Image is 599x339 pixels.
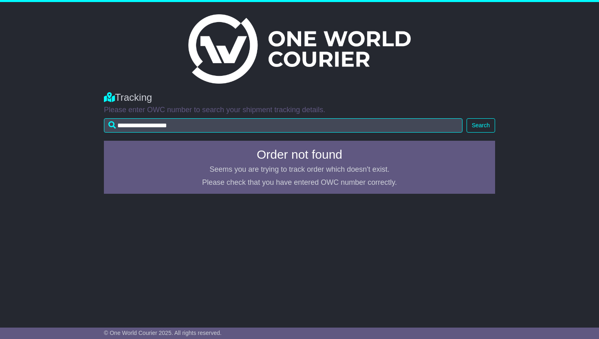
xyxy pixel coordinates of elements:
h4: Order not found [109,148,490,161]
span: © One World Courier 2025. All rights reserved. [104,330,222,336]
img: Light [188,14,411,84]
button: Search [467,118,495,133]
p: Seems you are trying to track order which doesn't exist. [109,165,490,174]
p: Please check that you have entered OWC number correctly. [109,178,490,187]
div: Tracking [104,92,495,104]
p: Please enter OWC number to search your shipment tracking details. [104,106,495,115]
